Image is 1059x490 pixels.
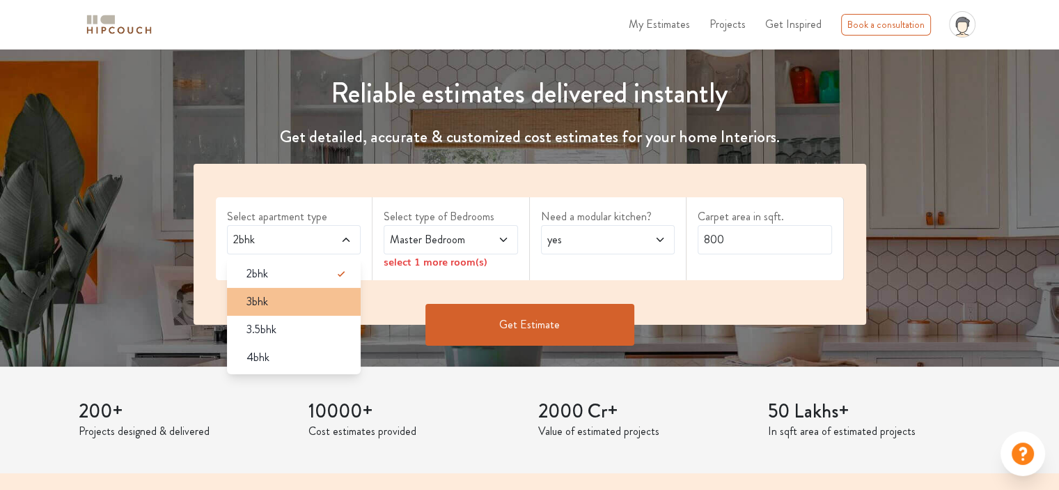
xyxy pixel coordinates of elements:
[387,231,478,248] span: Master Bedroom
[246,321,276,338] span: 3.5bhk
[84,13,154,37] img: logo-horizontal.svg
[768,400,981,424] h3: 50 Lakhs+
[768,423,981,440] p: In sqft area of estimated projects
[79,400,292,424] h3: 200+
[308,423,521,440] p: Cost estimates provided
[698,208,832,225] label: Carpet area in sqft.
[79,423,292,440] p: Projects designed & delivered
[765,16,822,32] span: Get Inspired
[709,16,746,32] span: Projects
[185,127,874,147] h4: Get detailed, accurate & customized cost estimates for your home Interiors.
[230,231,322,248] span: 2bhk
[227,208,361,225] label: Select apartment type
[629,16,690,32] span: My Estimates
[425,304,634,346] button: Get Estimate
[246,266,268,282] span: 2bhk
[384,208,518,225] label: Select type of Bedrooms
[308,400,521,424] h3: 10000+
[84,9,154,40] span: logo-horizontal.svg
[544,231,636,248] span: yes
[246,293,268,310] span: 3bhk
[698,225,832,254] input: Enter area sqft
[541,208,675,225] label: Need a modular kitchen?
[538,400,751,424] h3: 2000 Cr+
[185,77,874,110] h1: Reliable estimates delivered instantly
[384,254,518,269] div: select 1 more room(s)
[538,423,751,440] p: Value of estimated projects
[841,14,931,36] div: Book a consultation
[246,349,269,366] span: 4bhk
